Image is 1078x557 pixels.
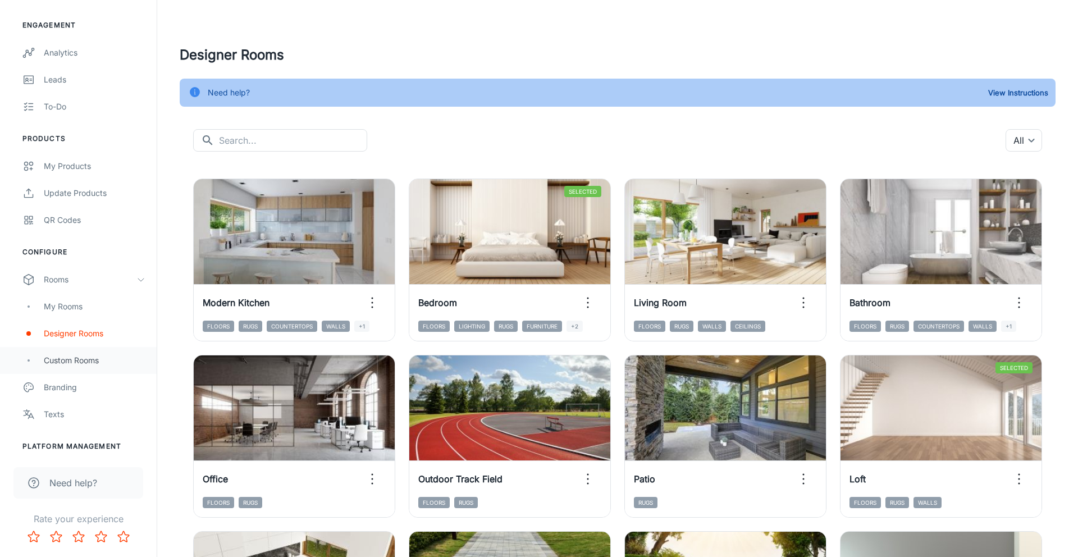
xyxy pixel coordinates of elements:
[995,362,1033,373] span: Selected
[45,526,67,548] button: Rate 2 star
[849,321,881,332] span: Floors
[730,321,765,332] span: Ceilings
[44,381,145,394] div: Branding
[849,296,890,309] h6: Bathroom
[913,497,942,508] span: Walls
[634,296,687,309] h6: Living Room
[203,321,234,332] span: Floors
[418,321,450,332] span: Floors
[239,497,262,508] span: Rugs
[670,321,693,332] span: Rugs
[913,321,964,332] span: Countertops
[454,497,478,508] span: Rugs
[634,321,665,332] span: Floors
[885,321,909,332] span: Rugs
[49,476,97,490] span: Need help?
[180,45,1056,65] h4: Designer Rooms
[1001,321,1016,332] span: +1
[567,321,583,332] span: +2
[322,321,350,332] span: Walls
[418,497,450,508] span: Floors
[1006,129,1042,152] div: All
[698,321,726,332] span: Walls
[494,321,518,332] span: Rugs
[44,74,145,86] div: Leads
[454,321,490,332] span: Lighting
[44,327,145,340] div: Designer Rooms
[885,497,909,508] span: Rugs
[44,273,136,286] div: Rooms
[44,101,145,113] div: To-do
[564,186,601,197] span: Selected
[522,321,562,332] span: Furniture
[418,472,503,486] h6: Outdoor Track Field
[44,47,145,59] div: Analytics
[203,497,234,508] span: Floors
[985,84,1051,101] button: View Instructions
[418,296,457,309] h6: Bedroom
[634,472,655,486] h6: Patio
[634,497,657,508] span: Rugs
[44,300,145,313] div: My Rooms
[44,187,145,199] div: Update Products
[44,160,145,172] div: My Products
[354,321,369,332] span: +1
[849,472,866,486] h6: Loft
[208,82,250,103] div: Need help?
[44,408,145,421] div: Texts
[267,321,317,332] span: Countertops
[67,526,90,548] button: Rate 3 star
[90,526,112,548] button: Rate 4 star
[22,526,45,548] button: Rate 1 star
[203,296,269,309] h6: Modern Kitchen
[44,214,145,226] div: QR Codes
[849,497,881,508] span: Floors
[239,321,262,332] span: Rugs
[112,526,135,548] button: Rate 5 star
[9,512,148,526] p: Rate your experience
[44,354,145,367] div: Custom Rooms
[969,321,997,332] span: Walls
[203,472,228,486] h6: Office
[219,129,367,152] input: Search...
